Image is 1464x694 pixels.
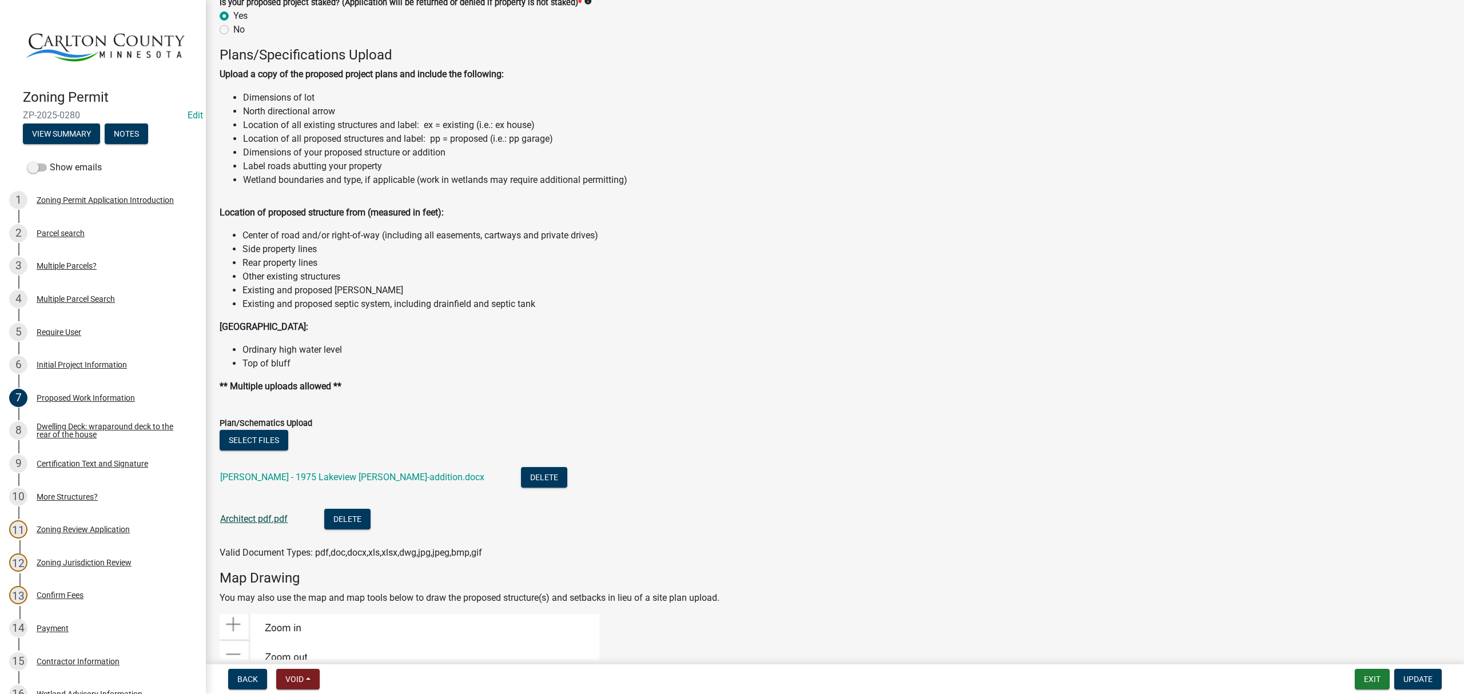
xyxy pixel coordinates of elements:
div: Zoning Review Application [37,525,130,533]
li: Label roads abutting your property [243,159,627,173]
div: Multiple Parcel Search [37,295,115,303]
h4: Zoning Permit [23,89,197,106]
label: Show emails [27,161,102,174]
span: Update [1403,675,1433,684]
li: North directional arrow [243,105,627,118]
div: 10 [9,488,27,506]
label: Plan/Schematics Upload [220,420,312,428]
div: 6 [9,356,27,374]
button: Exit [1355,669,1390,689]
li: Dimensions of your proposed structure or addition [243,146,627,159]
div: 4 [9,290,27,308]
div: 9 [9,454,27,473]
p: You may also use the map and map tools below to draw the proposed structure(s) and setbacks in li... [220,591,1450,605]
div: Zoning Permit Application Introduction [37,196,174,204]
span: ZP-2025-0280 [23,110,183,121]
div: Zoning Jurisdiction Review [37,559,132,567]
div: 7 [9,389,27,407]
wm-modal-confirm: Notes [105,130,148,139]
div: Initial Project Information [37,361,127,369]
button: Notes [105,123,148,144]
div: 5 [9,323,27,341]
button: Update [1394,669,1442,689]
a: Architect pdf.pdf [220,513,288,524]
h4: Map Drawing [220,570,1450,587]
li: Center of road and/or right-of-way (including all easements, cartways and private drives) [242,229,1450,242]
button: Void [276,669,320,689]
wm-modal-confirm: Edit Application Number [188,110,203,121]
div: 13 [9,586,27,604]
li: Location of all proposed structures and label: pp = proposed (i.e.: pp garage) [243,132,627,146]
div: Require User [37,328,81,336]
div: 8 [9,421,27,440]
button: View Summary [23,123,100,144]
span: Void [285,675,304,684]
strong: ** Multiple uploads allowed ** [220,381,341,392]
li: Rear property lines [242,256,1450,270]
li: Existing and proposed septic system, including drainfield and septic tank [242,297,1450,311]
span: Back [237,675,258,684]
img: Carlton County, Minnesota [23,12,188,77]
a: [PERSON_NAME] - 1975 Lakeview [PERSON_NAME]-addition.docx [220,472,484,482]
div: 11 [9,520,27,539]
li: Ordinary high water level [242,343,1450,357]
button: Delete [521,467,567,488]
h4: Plans/Specifications Upload [220,47,1450,63]
li: Other existing structures [242,270,1450,284]
label: Yes [233,9,248,23]
div: 3 [9,257,27,275]
div: 1 [9,191,27,209]
button: Back [228,669,267,689]
span: Valid Document Types: pdf,doc,docx,xls,xlsx,dwg,jpg,jpeg,bmp,gif [220,547,482,558]
div: 12 [9,553,27,572]
div: Proposed Work Information [37,394,135,402]
li: Wetland boundaries and type, if applicable (work in wetlands may require additional permitting) [243,173,627,187]
div: Certification Text and Signature [37,460,148,468]
li: Dimensions of lot [243,91,627,105]
div: 14 [9,619,27,637]
div: Dwelling Deck: wraparound deck to the rear of the house [37,422,188,438]
div: Contractor Information [37,657,120,665]
strong: Upload a copy of the proposed project plans and include the following: [220,69,504,79]
label: No [233,23,245,37]
a: Edit [188,110,203,121]
wm-modal-confirm: Summary [23,130,100,139]
div: Confirm Fees [37,591,83,599]
div: Payment [37,624,69,632]
wm-modal-confirm: Delete Document [521,473,567,484]
wm-modal-confirm: Delete Document [324,514,371,525]
li: Top of bluff [242,357,1450,370]
div: Multiple Parcels? [37,262,97,270]
li: Side property lines [242,242,1450,256]
strong: Location of proposed structure from (measured in feet): [220,207,444,218]
div: Parcel search [37,229,85,237]
button: Select files [220,430,288,450]
div: 2 [9,224,27,242]
li: Existing and proposed [PERSON_NAME] [242,284,1450,297]
li: Location of all existing structures and label: ex = existing (i.e.: ex house) [243,118,627,132]
div: More Structures? [37,493,98,501]
strong: [GEOGRAPHIC_DATA]: [220,321,308,332]
div: 15 [9,652,27,671]
button: Delete [324,509,371,529]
